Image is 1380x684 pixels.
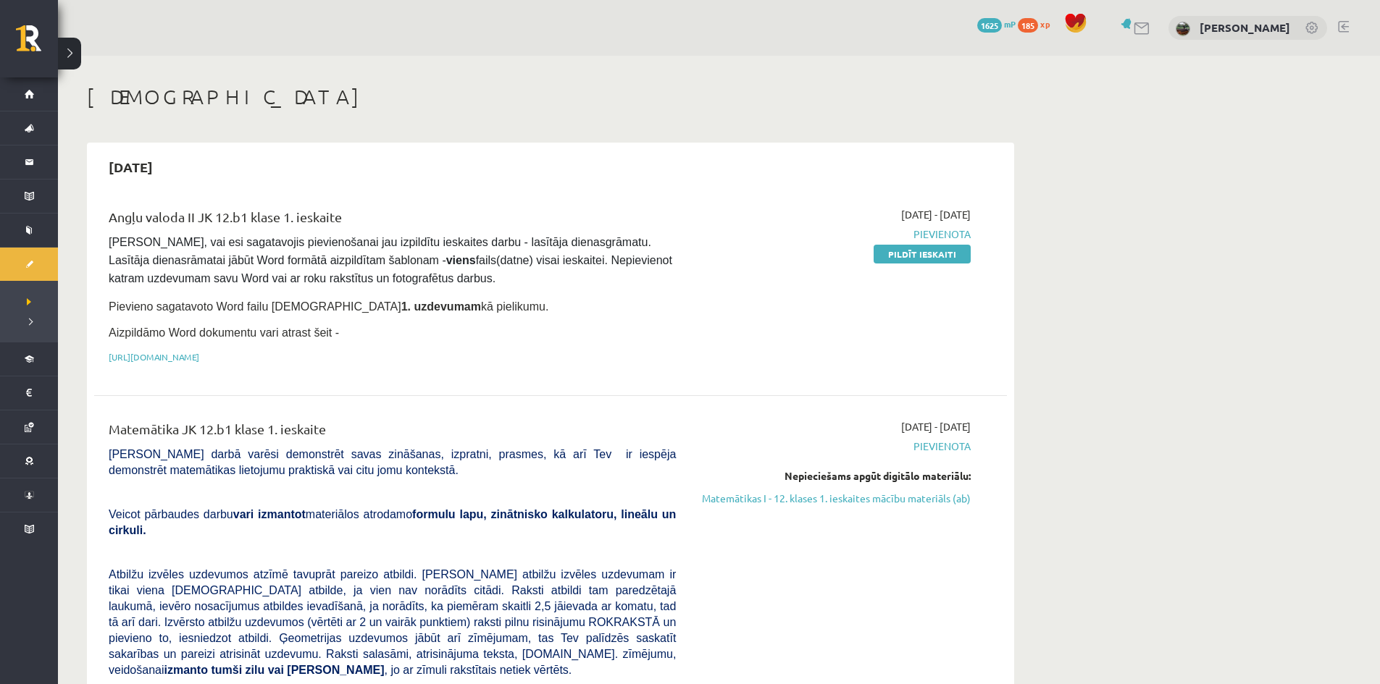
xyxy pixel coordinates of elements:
[1018,18,1038,33] span: 185
[109,300,548,313] span: Pievieno sagatavoto Word failu [DEMOGRAPHIC_DATA] kā pielikumu.
[211,664,384,676] b: tumši zilu vai [PERSON_NAME]
[1004,18,1016,30] span: mP
[901,419,971,434] span: [DATE] - [DATE]
[109,351,199,363] a: [URL][DOMAIN_NAME]
[874,245,971,263] a: Pildīt ieskaiti
[109,236,675,284] span: [PERSON_NAME], vai esi sagatavojis pievienošanai jau izpildītu ieskaites darbu - lasītāja dienasg...
[164,664,208,676] b: izmanto
[16,25,58,62] a: Rīgas 1. Tālmācības vidusskola
[977,18,1016,30] a: 1625 mP
[109,207,676,234] div: Angļu valoda II JK 12.b1 klase 1. ieskaite
[109,508,676,536] span: Veicot pārbaudes darbu materiālos atrodamo
[1200,20,1290,35] a: [PERSON_NAME]
[1040,18,1050,30] span: xp
[233,508,306,520] b: vari izmantot
[94,150,167,184] h2: [DATE]
[698,491,971,506] a: Matemātikas I - 12. klases 1. ieskaites mācību materiāls (ab)
[901,207,971,222] span: [DATE] - [DATE]
[1018,18,1057,30] a: 185 xp
[109,508,676,536] b: formulu lapu, zinātnisko kalkulatoru, lineālu un cirkuli.
[977,18,1002,33] span: 1625
[698,468,971,484] div: Nepieciešams apgūt digitālo materiālu:
[698,439,971,454] span: Pievienota
[109,448,676,476] span: [PERSON_NAME] darbā varēsi demonstrēt savas zināšanas, izpratni, prasmes, kā arī Tev ir iespēja d...
[1176,22,1190,36] img: Māris Blušs
[698,227,971,242] span: Pievienota
[109,419,676,446] div: Matemātika JK 12.b1 klase 1. ieskaite
[401,300,481,313] strong: 1. uzdevumam
[109,326,339,339] span: Aizpildāmo Word dokumentu vari atrast šeit -
[109,568,676,676] span: Atbilžu izvēles uzdevumos atzīmē tavuprāt pareizo atbildi. [PERSON_NAME] atbilžu izvēles uzdevuma...
[446,254,476,266] strong: viens
[87,85,1014,109] h1: [DEMOGRAPHIC_DATA]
